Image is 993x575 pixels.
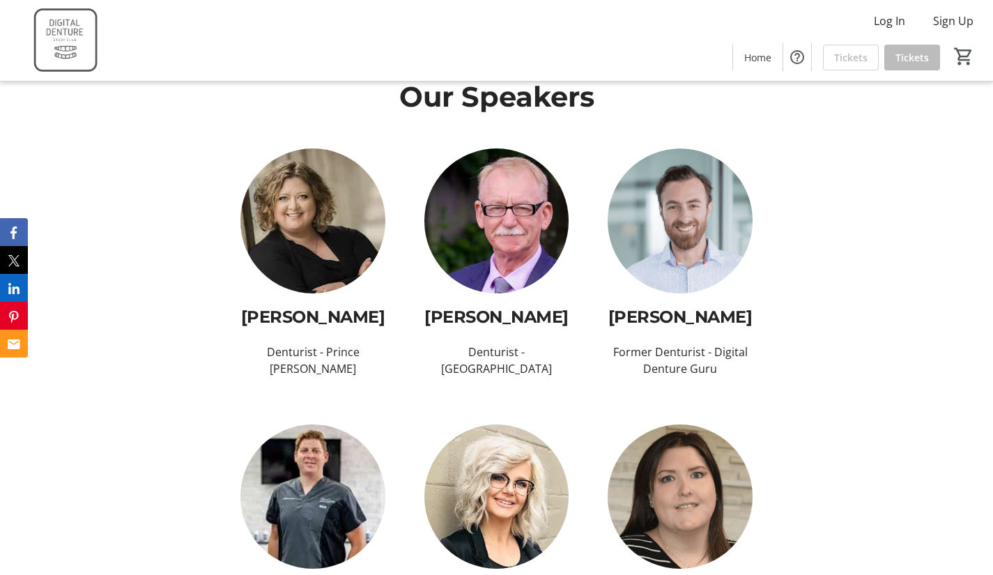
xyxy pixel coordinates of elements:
[240,148,385,293] img: Image of <div>Esther Schwenning</div>
[240,344,385,377] p: Denturist - Prince [PERSON_NAME]
[783,43,811,71] button: Help
[823,45,879,70] a: Tickets
[424,305,569,330] p: [PERSON_NAME]
[744,50,771,65] span: Home
[240,305,385,330] div: [PERSON_NAME]
[933,13,973,29] span: Sign Up
[608,424,753,569] img: Image of <p>Lisa Coffin</p>
[424,424,569,569] img: Image of <div>Carson Law</div>
[733,45,783,70] a: Home
[951,44,976,69] button: Cart
[895,50,929,65] span: Tickets
[608,344,753,377] div: Former Denturist - Digital Denture Guru
[424,148,569,293] img: Image of <p>John Batchelor&nbsp;</p>
[424,344,569,377] p: Denturist - [GEOGRAPHIC_DATA]
[884,45,940,70] a: Tickets
[863,10,916,32] button: Log In
[183,76,811,118] div: Our Speakers
[8,6,132,75] img: Digital Denture Study Club 's Logo
[608,305,753,330] div: [PERSON_NAME]
[240,424,385,569] img: Image of <div>Boyd Doucette</div>
[874,13,905,29] span: Log In
[608,148,753,293] img: Image of <div>George Cowburn</div>
[834,50,868,65] span: Tickets
[922,10,985,32] button: Sign Up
